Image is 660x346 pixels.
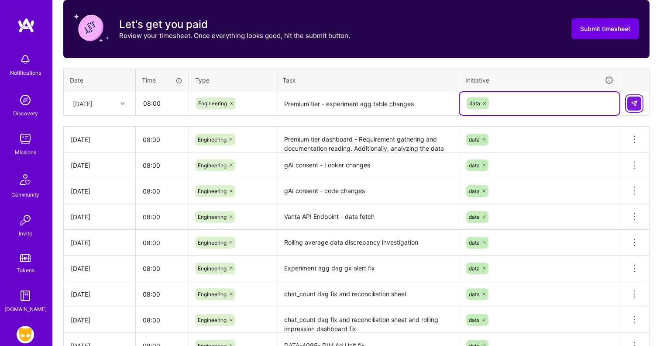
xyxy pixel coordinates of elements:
textarea: chat_count dag fix and reconciliation sheet [277,282,458,306]
div: Invite [19,229,32,238]
th: Type [189,69,276,91]
h3: Let's get you paid [119,18,350,31]
img: Submit [631,100,638,107]
div: Discovery [13,109,38,118]
img: teamwork [17,130,34,148]
input: HH:MM [136,257,189,280]
th: Task [276,69,459,91]
span: data [469,214,480,220]
div: [DATE] [71,315,128,325]
img: guide book [17,287,34,304]
input: HH:MM [136,283,189,306]
i: icon Chevron [120,101,125,106]
div: Missions [15,148,36,157]
span: data [469,239,480,246]
img: bell [17,51,34,68]
div: [DATE] [71,187,128,196]
input: HH:MM [136,308,189,332]
span: Engineering [198,100,227,107]
textarea: Vanta API Endpoint - data fetch [277,205,458,229]
span: Submit timesheet [580,24,630,33]
span: Engineering [198,317,227,323]
img: Invite [17,211,34,229]
div: Time [142,76,182,85]
div: Tokens [17,266,34,275]
img: coin [74,10,109,45]
a: Grindr: Data + FE + CyberSecurity + QA [14,326,36,343]
textarea: Premium tier - experiment agg table changes [277,92,458,115]
img: logo [17,17,35,33]
input: HH:MM [136,128,189,151]
span: Engineering [198,162,227,169]
button: Submit timesheet [571,18,639,39]
div: Notifications [10,68,41,77]
p: Review your timesheet. Once everything looks good, hit the submit button. [119,31,350,40]
div: [DATE] [71,161,128,170]
span: data [469,291,480,298]
div: [DATE] [73,99,93,108]
img: tokens [20,254,31,262]
div: Community [11,190,39,199]
div: [DATE] [71,135,128,144]
input: HH:MM [136,154,189,177]
div: [DATE] [71,212,128,221]
input: HH:MM [136,180,189,203]
span: Engineering [198,188,227,194]
textarea: chat_count dag fix and reconciliation sheet and rolling impression dashboard fix [277,308,458,332]
span: data [469,188,480,194]
textarea: Premium tier dashboard - Requirement gathering and documentation reading. Additionally, analyzing... [277,128,458,152]
textarea: Rolling average data discrepancy investigation [277,231,458,255]
span: Engineering [198,291,227,298]
span: Engineering [198,136,227,143]
img: Community [15,169,36,190]
img: Grindr: Data + FE + CyberSecurity + QA [17,326,34,343]
span: Engineering [198,214,227,220]
input: HH:MM [136,92,188,115]
div: [DATE] [71,238,128,247]
div: [DOMAIN_NAME] [4,304,47,314]
span: Engineering [198,265,227,272]
span: data [469,317,480,323]
span: data [469,136,480,143]
div: [DATE] [71,264,128,273]
textarea: gAI consent - code changes [277,179,458,203]
span: data [469,265,480,272]
input: HH:MM [136,205,189,228]
span: data [469,100,480,107]
div: [DATE] [71,290,128,299]
textarea: Experiment agg dag gx alert fix [277,256,458,280]
textarea: gAI consent - Looker changes [277,153,458,177]
span: Engineering [198,239,227,246]
div: Initiative [465,75,614,85]
span: data [469,162,480,169]
div: null [627,97,642,111]
input: HH:MM [136,231,189,254]
th: Date [64,69,136,91]
img: discovery [17,91,34,109]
